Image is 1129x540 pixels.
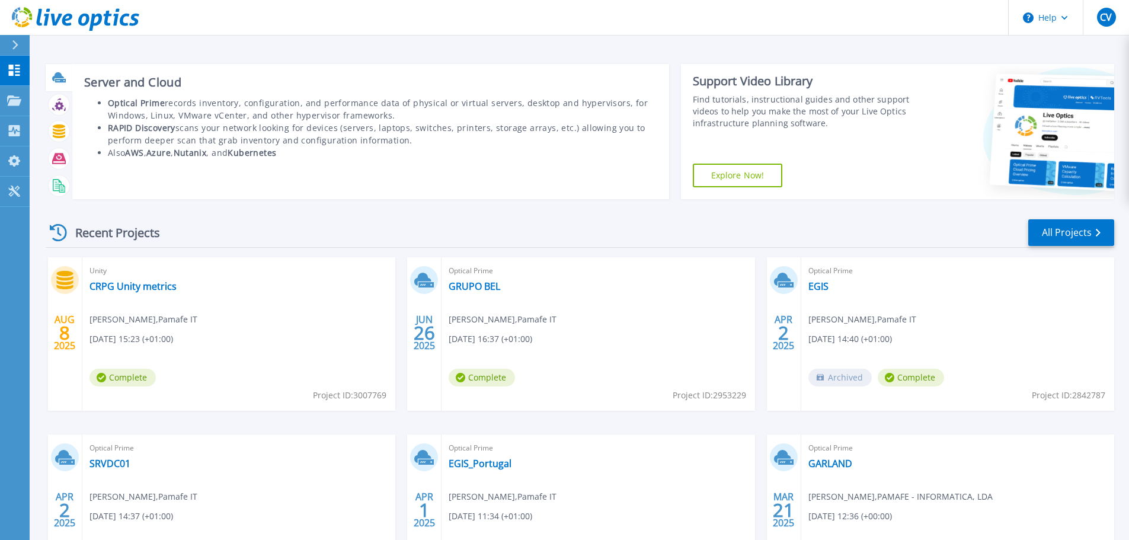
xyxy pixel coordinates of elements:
[693,74,914,89] div: Support Video Library
[174,147,207,158] b: Nutanix
[449,458,511,469] a: EGIS_Portugal
[108,122,657,146] li: scans your network looking for devices (servers, laptops, switches, printers, storage arrays, etc...
[449,442,747,455] span: Optical Prime
[808,333,892,346] span: [DATE] 14:40 (+01:00)
[878,369,944,386] span: Complete
[808,264,1107,277] span: Optical Prime
[808,458,852,469] a: GARLAND
[1028,219,1114,246] a: All Projects
[125,147,143,158] b: AWS
[89,510,173,523] span: [DATE] 14:37 (+01:00)
[414,328,435,338] span: 26
[449,490,556,503] span: [PERSON_NAME] , Pamafe IT
[773,505,794,515] span: 21
[693,94,914,129] div: Find tutorials, instructional guides and other support videos to help you make the most of your L...
[772,311,795,354] div: APR 2025
[228,147,276,158] b: Kubernetes
[89,490,197,503] span: [PERSON_NAME] , Pamafe IT
[89,458,130,469] a: SRVDC01
[89,280,177,292] a: CRPG Unity metrics
[89,369,156,386] span: Complete
[46,218,176,247] div: Recent Projects
[693,164,783,187] a: Explore Now!
[108,146,657,159] li: Also , , , and
[808,313,916,326] span: [PERSON_NAME] , Pamafe IT
[53,488,76,532] div: APR 2025
[772,488,795,532] div: MAR 2025
[778,328,789,338] span: 2
[808,490,993,503] span: [PERSON_NAME] , PAMAFE - INFORMATICA, LDA
[84,76,657,89] h3: Server and Cloud
[449,264,747,277] span: Optical Prime
[419,505,430,515] span: 1
[449,510,532,523] span: [DATE] 11:34 (+01:00)
[53,311,76,354] div: AUG 2025
[449,280,500,292] a: GRUPO BEL
[89,313,197,326] span: [PERSON_NAME] , Pamafe IT
[313,389,386,402] span: Project ID: 3007769
[1100,12,1112,22] span: CV
[413,488,436,532] div: APR 2025
[808,442,1107,455] span: Optical Prime
[808,369,872,386] span: Archived
[673,389,746,402] span: Project ID: 2953229
[1032,389,1105,402] span: Project ID: 2842787
[89,264,388,277] span: Unity
[146,147,171,158] b: Azure
[108,97,657,122] li: records inventory, configuration, and performance data of physical or virtual servers, desktop an...
[449,333,532,346] span: [DATE] 16:37 (+01:00)
[413,311,436,354] div: JUN 2025
[89,442,388,455] span: Optical Prime
[449,313,556,326] span: [PERSON_NAME] , Pamafe IT
[108,97,165,108] b: Optical Prime
[59,328,70,338] span: 8
[449,369,515,386] span: Complete
[108,122,175,133] b: RAPID Discovery
[59,505,70,515] span: 2
[808,510,892,523] span: [DATE] 12:36 (+00:00)
[89,333,173,346] span: [DATE] 15:23 (+01:00)
[808,280,829,292] a: EGIS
